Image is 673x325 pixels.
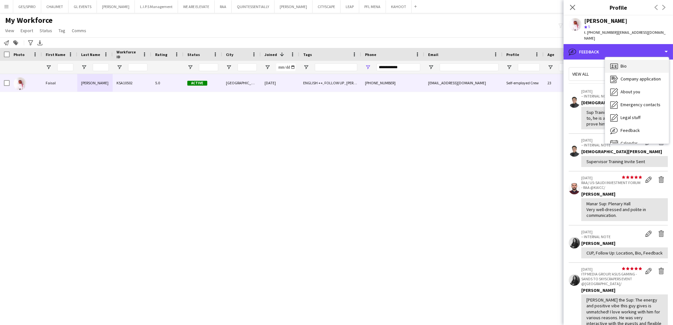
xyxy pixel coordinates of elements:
span: Last Name [81,52,100,57]
span: Feedback [621,127,640,133]
a: Status [37,26,55,35]
p: [DATE] [581,89,642,94]
span: Active [187,81,207,86]
div: Feedback [605,124,669,137]
button: KAHOOT [386,0,412,13]
span: My Workforce [5,15,52,25]
button: Open Filter Menu [428,64,434,70]
span: Status [40,28,52,33]
h3: Profile [564,3,673,12]
app-action-btn: Notify workforce [3,39,10,47]
div: [PERSON_NAME] [77,74,113,92]
div: Self-employed Crew [502,74,544,92]
button: Open Filter Menu [117,64,122,70]
button: Open Filter Menu [547,64,553,70]
div: Company application [605,73,669,86]
div: [PERSON_NAME] [581,287,668,293]
span: Bio [621,63,627,69]
button: Open Filter Menu [265,64,270,70]
button: RAA [215,0,232,13]
span: View all [572,71,589,77]
div: [PERSON_NAME] [581,191,668,197]
span: Tags [303,52,312,57]
div: [DATE] [261,74,299,92]
div: Emergency contacts [605,98,669,111]
app-action-btn: Advanced filters [27,39,34,47]
button: Open Filter Menu [81,64,87,70]
div: Feedback [564,44,673,60]
span: Email [428,52,438,57]
input: Tags Filter Input [315,63,357,71]
p: – INTERNAL NOTE [581,143,642,147]
div: Legal stuff [605,111,669,124]
div: [PERSON_NAME] [584,18,627,24]
a: Tag [56,26,68,35]
span: t. [PHONE_NUMBER] [584,30,618,35]
div: [GEOGRAPHIC_DATA] [222,74,261,92]
a: Export [18,26,36,35]
input: City Filter Input [238,63,257,71]
span: Workforce ID [117,50,140,59]
button: L.I.P.S Management [135,0,178,13]
div: Sup Training: He was very easy to talk to, he is active and really wants to prove himself. Let's ... [586,109,663,127]
span: Comms [72,28,86,33]
button: QUINTESSENTIALLY [232,0,275,13]
div: Faisal [42,74,77,92]
span: Joined [265,52,277,57]
span: Phone [365,52,376,57]
input: Joined Filter Input [276,63,295,71]
div: CUP, Follow Up: Location, Bio, Feedback [586,250,663,256]
div: 23 [544,74,571,92]
p: ITP MEDIA GROUP/ ASUS GAMING - SANDS TO SKYSCRAPERS EVENT @[GEOGRAPHIC_DATA]/ [581,272,642,286]
div: KSA10502 [113,74,151,92]
div: About you [605,86,669,98]
a: Comms [69,26,89,35]
div: Manar Sup: Plenary Hall Very well-dressed and polite in communication. [586,201,663,218]
button: Open Filter Menu [187,64,193,70]
button: [PERSON_NAME] [275,0,313,13]
input: Status Filter Input [199,63,218,71]
div: [DEMOGRAPHIC_DATA][PERSON_NAME] [581,149,668,154]
button: Open Filter Menu [46,64,51,70]
p: [DATE] [581,175,642,180]
span: Emergency contacts [621,102,660,107]
input: Email Filter Input [440,63,499,71]
span: 5 [588,24,590,29]
div: Supervisor Training Invite Sent [586,159,663,164]
span: About you [621,89,640,95]
img: Faisal Abdullah [14,77,26,90]
button: GES/SPIRO [13,0,41,13]
a: View [3,26,17,35]
div: Bio [605,60,669,73]
input: Workforce ID Filter Input [128,63,147,71]
p: – INTERNAL NOTE [581,234,642,239]
span: Export [21,28,33,33]
input: Profile Filter Input [518,63,540,71]
button: GL EVENTS [69,0,97,13]
span: Age [547,52,554,57]
button: Open Filter Menu [365,64,371,70]
button: CHAUMET [41,0,69,13]
div: 5.0 [151,74,183,92]
span: Profile [506,52,519,57]
div: [PERSON_NAME] [581,240,668,246]
span: View [5,28,14,33]
input: Phone Filter Input [377,63,420,71]
span: Rating [155,52,167,57]
button: WE ARE ELEVATE [178,0,215,13]
span: Calendar [621,140,638,146]
span: First Name [46,52,65,57]
input: Age Filter Input [559,63,567,71]
span: Photo [14,52,24,57]
span: | [EMAIL_ADDRESS][DOMAIN_NAME] [584,30,666,41]
button: Open Filter Menu [226,64,232,70]
input: Last Name Filter Input [93,63,109,71]
input: First Name Filter Input [57,63,73,71]
p: RAA/ US-SAUDI INVESTMENT FORUM - RAA @KAICC/ [581,180,642,190]
div: [EMAIL_ADDRESS][DOMAIN_NAME] [424,74,502,92]
p: [DATE] [581,229,642,234]
div: [DEMOGRAPHIC_DATA][PERSON_NAME] [581,100,668,106]
div: [PHONE_NUMBER] [361,74,424,92]
span: City [226,52,233,57]
button: Open Filter Menu [303,64,309,70]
